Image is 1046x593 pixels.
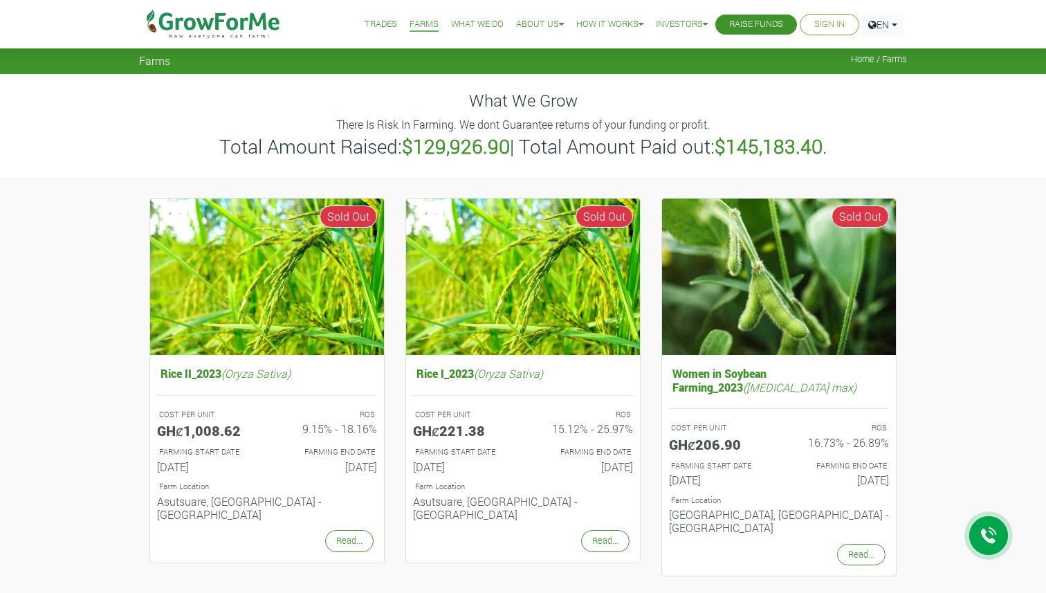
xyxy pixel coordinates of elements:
[533,422,633,435] h6: 15.12% - 25.97%
[159,446,255,458] p: FARMING START DATE
[365,17,397,32] a: Trades
[715,134,823,159] b: $145,183.40
[451,17,504,32] a: What We Do
[474,366,543,381] i: (Oryza Sativa)
[413,363,633,383] h5: Rice I_2023
[157,422,257,439] h5: GHȼ1,008.62
[141,116,905,133] p: There Is Risk In Farming. We dont Guarantee returns of your funding or profit.
[862,14,903,35] a: EN
[851,54,907,64] span: Home / Farms
[671,460,767,472] p: FARMING START DATE
[325,530,374,551] a: Read...
[656,17,708,32] a: Investors
[415,481,631,493] p: Location of Farm
[320,206,377,228] span: Sold Out
[279,446,375,458] p: FARMING END DATE
[279,409,375,421] p: ROS
[157,363,377,383] h5: Rice II_2023
[729,17,783,32] a: Raise Funds
[157,495,377,521] h6: Asutsuare, [GEOGRAPHIC_DATA] - [GEOGRAPHIC_DATA]
[402,134,510,159] b: $129,926.90
[789,473,889,486] h6: [DATE]
[277,460,377,473] h6: [DATE]
[406,199,640,356] img: growforme image
[832,206,889,228] span: Sold Out
[516,17,564,32] a: About Us
[662,199,896,356] img: growforme image
[221,366,291,381] i: (Oryza Sativa)
[837,544,886,565] a: Read...
[413,422,513,439] h5: GHȼ221.38
[139,54,170,67] span: Farms
[535,446,631,458] p: FARMING END DATE
[157,460,257,473] h6: [DATE]
[139,91,907,111] h4: What We Grow
[415,446,511,458] p: FARMING START DATE
[791,460,887,472] p: FARMING END DATE
[576,206,633,228] span: Sold Out
[671,495,887,507] p: Location of Farm
[743,380,856,394] i: ([MEDICAL_DATA] max)
[410,17,439,32] a: Farms
[159,409,255,421] p: COST PER UNIT
[413,460,513,473] h6: [DATE]
[413,495,633,521] h6: Asutsuare, [GEOGRAPHIC_DATA] - [GEOGRAPHIC_DATA]
[415,409,511,421] p: COST PER UNIT
[533,460,633,473] h6: [DATE]
[159,481,375,493] p: Location of Farm
[814,17,845,32] a: Sign In
[669,436,769,453] h5: GHȼ206.90
[581,530,630,551] a: Read...
[277,422,377,435] h6: 9.15% - 18.16%
[791,422,887,434] p: ROS
[535,409,631,421] p: ROS
[669,473,769,486] h6: [DATE]
[141,135,905,158] h3: Total Amount Raised: | Total Amount Paid out: .
[150,199,384,356] img: growforme image
[789,436,889,449] h6: 16.73% - 26.89%
[669,363,889,396] h5: Women in Soybean Farming_2023
[671,422,767,434] p: COST PER UNIT
[669,508,889,534] h6: [GEOGRAPHIC_DATA], [GEOGRAPHIC_DATA] - [GEOGRAPHIC_DATA]
[576,17,643,32] a: How it Works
